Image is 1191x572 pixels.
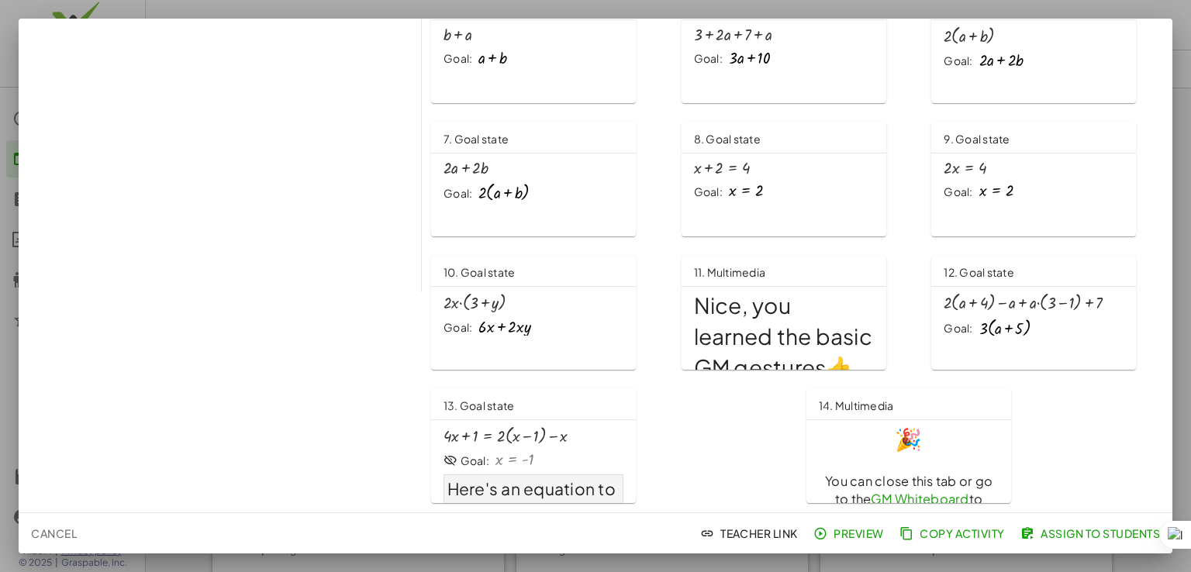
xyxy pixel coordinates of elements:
span: 12. Goal state [944,265,1014,279]
a: 11. MultimediaNice, you learned the basic GM gestures👍 [682,255,913,370]
div: Goal: [444,186,472,202]
span: Assign to Students [1024,526,1160,540]
h3: You can close this tab or go to the to work on any equation or expression you want. [819,472,999,544]
button: Copy Activity [896,519,1011,547]
span: 8. Goal state [694,132,761,146]
span: 7. Goal state [444,132,509,146]
a: 9. Goal stateGoal: [931,122,1163,236]
span: Copy Activity [903,526,1005,540]
h1: Nice, you learned the basic GM gestures [694,290,874,382]
span: 👍 [826,353,853,381]
div: Goal: [944,321,972,336]
div: Goal: [694,184,723,200]
a: 7. Goal stateGoal: [431,122,663,236]
span: 11. Multimedia [694,265,766,279]
a: 8. Goal stateGoal: [682,122,913,236]
span: Cancel [31,526,77,540]
div: Goal: [444,320,472,336]
a: GM Whiteboard [871,491,968,507]
span: Here's an equation to play with. Try to solve for x. [447,478,620,546]
button: Preview [810,519,890,547]
button: Teacher Link [697,519,804,547]
button: Cancel [25,519,83,547]
span: 10. Goal state [444,265,516,279]
span: 14. Multimedia [819,398,894,412]
span: 9. Goal state [944,132,1010,146]
div: Goal: [694,51,723,67]
span: 13. Goal state [444,398,515,412]
div: Goal: [444,51,472,67]
i: Goal State is hidden. [444,453,457,467]
a: 10. Goal stateGoal: [431,255,663,370]
div: Goal: [944,53,972,69]
a: 12. Goal stateGoal: [931,255,1163,370]
div: Goal: [944,184,972,200]
a: 13. Goal stateGoal:Here's an equation to play with. Try to solve for x. [431,388,788,503]
button: Assign to Students [1017,519,1166,547]
span: 🎉 [895,425,922,452]
a: 14. Multimedia🎉You can close this tab or go to theGM Whiteboardto work on any equation or express... [806,388,1163,503]
div: Goal: [461,453,489,469]
span: Teacher Link [703,526,798,540]
span: Preview [816,526,884,540]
